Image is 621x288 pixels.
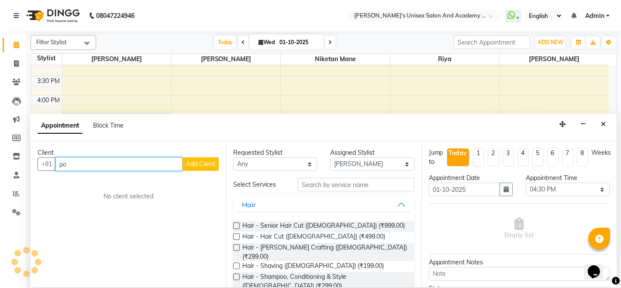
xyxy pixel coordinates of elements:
[242,261,384,272] span: Hair - Shaving ([DEMOGRAPHIC_DATA]) (₹199.00)
[256,39,277,45] span: Wed
[38,148,219,157] div: Client
[242,221,405,232] span: Hair - Senior Hair Cut ([DEMOGRAPHIC_DATA]) (₹999.00)
[547,148,559,167] li: 6
[535,36,566,49] button: ADD NEW
[592,148,611,157] div: Weeks
[277,36,321,49] input: 2025-10-01
[227,180,291,189] div: Select Services
[597,118,610,131] button: Close
[429,148,443,167] div: Jump to
[55,157,183,171] input: Search by Name/Mobile/Email/Code
[503,148,514,167] li: 3
[38,157,56,171] button: +91
[233,148,317,157] div: Requested Stylist
[36,96,62,105] div: 4:00 PM
[59,192,198,201] div: No client selected
[183,157,219,171] button: Add Client
[330,148,414,157] div: Assigned Stylist
[504,218,534,240] span: Empty list
[517,148,529,167] li: 4
[237,197,411,212] button: Hair
[500,54,609,65] span: [PERSON_NAME]
[214,35,236,49] span: Today
[36,38,67,45] span: Filter Stylist
[186,160,215,168] span: Add Client
[22,3,82,28] img: logo
[562,148,573,167] li: 7
[281,54,390,65] span: Niketan Mane
[577,148,588,167] li: 8
[449,149,467,158] div: Today
[172,54,280,65] span: [PERSON_NAME]
[429,173,513,183] div: Appointment Date
[429,183,500,196] input: yyyy-mm-dd
[526,173,610,183] div: Appointment Time
[390,54,499,65] span: Riya
[36,76,62,86] div: 3:30 PM
[242,232,385,243] span: Hair - Hair Cut ([DEMOGRAPHIC_DATA]) (₹499.00)
[93,121,124,129] span: Block Time
[31,54,62,63] div: Stylist
[298,178,414,191] input: Search by service name
[538,39,563,45] span: ADD NEW
[488,148,499,167] li: 2
[429,258,610,267] div: Appointment Notes
[242,243,407,261] span: Hair - [PERSON_NAME] Crafting ([DEMOGRAPHIC_DATA]) (₹299.00)
[454,35,530,49] input: Search Appointment
[585,11,604,21] span: Admin
[584,253,612,279] iframe: chat widget
[38,118,83,134] span: Appointment
[242,199,256,210] div: Hair
[96,3,135,28] b: 08047224946
[473,148,484,167] li: 1
[532,148,544,167] li: 5
[62,54,171,65] span: [PERSON_NAME]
